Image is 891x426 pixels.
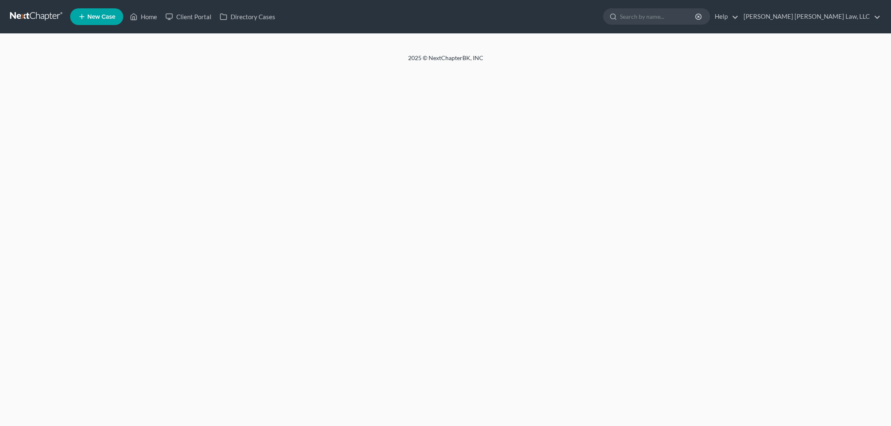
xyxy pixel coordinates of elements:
a: Directory Cases [216,9,279,24]
a: Client Portal [161,9,216,24]
a: Help [711,9,739,24]
input: Search by name... [620,9,696,24]
a: Home [126,9,161,24]
div: 2025 © NextChapterBK, INC [208,54,684,69]
span: New Case [87,14,115,20]
a: [PERSON_NAME] [PERSON_NAME] Law, LLC [739,9,881,24]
